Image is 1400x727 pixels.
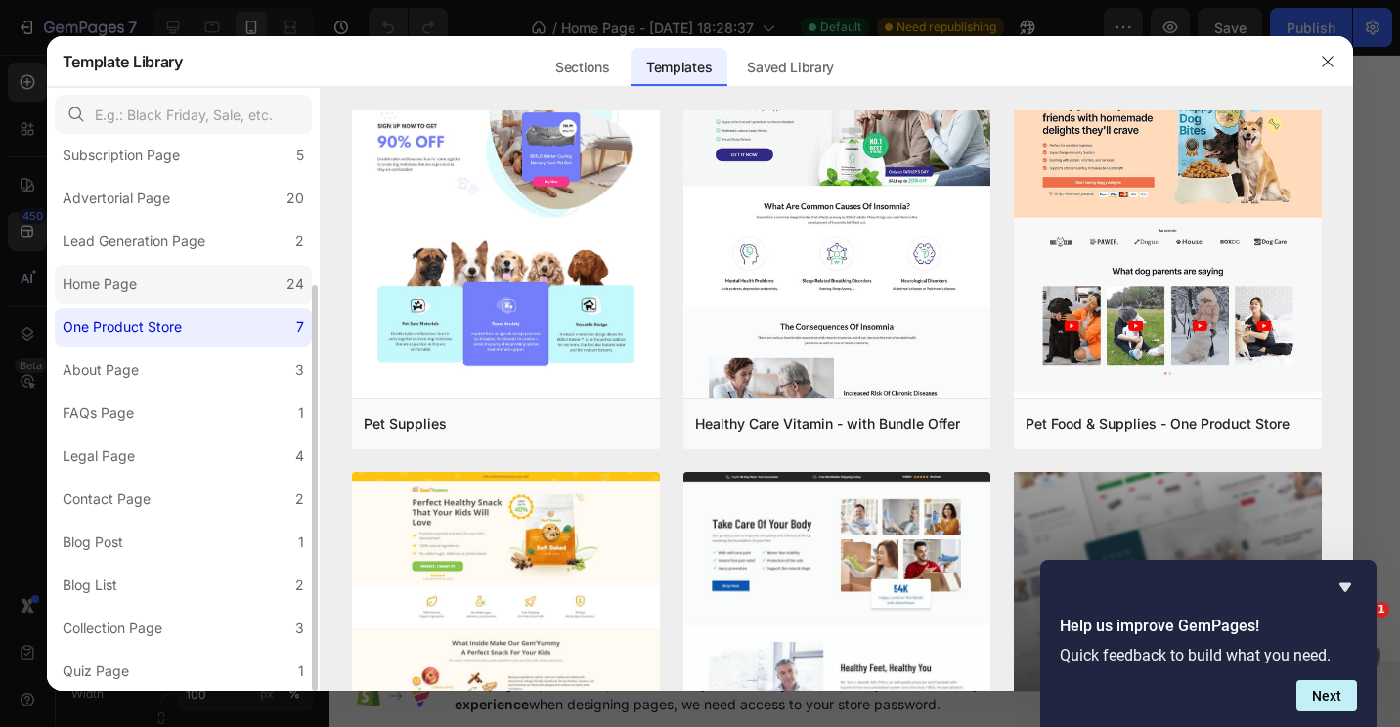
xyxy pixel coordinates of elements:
div: Legal Page [63,445,135,468]
div: FAQs Page [63,402,134,425]
div: 20 [286,187,304,210]
div: 5 [296,144,304,167]
button: <p>Join the Waitlist</p> [112,55,255,103]
div: Subscription Page [63,144,180,167]
button: Join the Waitlist [112,605,255,653]
input: Email [15,539,352,589]
div: Healthy Care Vitamin - with Bundle Offer [695,412,960,436]
div: 2 [295,574,304,597]
div: 7 [296,316,304,339]
h2: Be the first to give the gift of truth. [15,196,352,278]
div: Sections [540,48,625,87]
p: Join the Waitlist [136,66,232,91]
div: 1 [298,660,304,683]
div: Home Page [63,273,137,296]
div: 2 [295,488,304,511]
div: Templates [631,48,727,87]
div: Lead Generation Page [63,230,205,253]
div: Email [15,510,352,538]
div: Advertorial Page [63,187,170,210]
div: One Product Store [63,316,182,339]
button: Hide survey [1334,576,1357,599]
div: Pet Supplies [364,412,447,436]
p: Quick feedback to build what you need. [1060,646,1357,664]
div: 4 [295,445,304,468]
input: Name [15,445,352,494]
div: Blog Post [63,531,123,554]
div: 2 [295,230,304,253]
div: Help us improve GemPages! [1060,576,1357,711]
div: 3 [295,617,304,640]
div: 1 [298,402,304,425]
div: Name [15,416,352,445]
div: Saved Library [731,48,850,87]
span: 1 [1374,602,1389,618]
input: E.g.: Black Friday, Sale, etc. [55,95,312,134]
div: Pet Food & Supplies - One Product Store [1026,412,1290,436]
div: 3 [295,359,304,382]
h2: Template Library [63,36,183,87]
p: Join the waitlist now and get early access when we launch. [17,295,350,336]
div: About Page [63,359,139,382]
div: Collection Page [63,617,162,640]
div: Contact Page [63,488,151,511]
div: Blog List [63,574,117,597]
button: Next question [1296,680,1357,711]
div: 24 [286,273,304,296]
h2: Help us improve GemPages! [1060,615,1357,638]
div: Quiz Page [63,660,129,683]
div: 1 [298,531,304,554]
